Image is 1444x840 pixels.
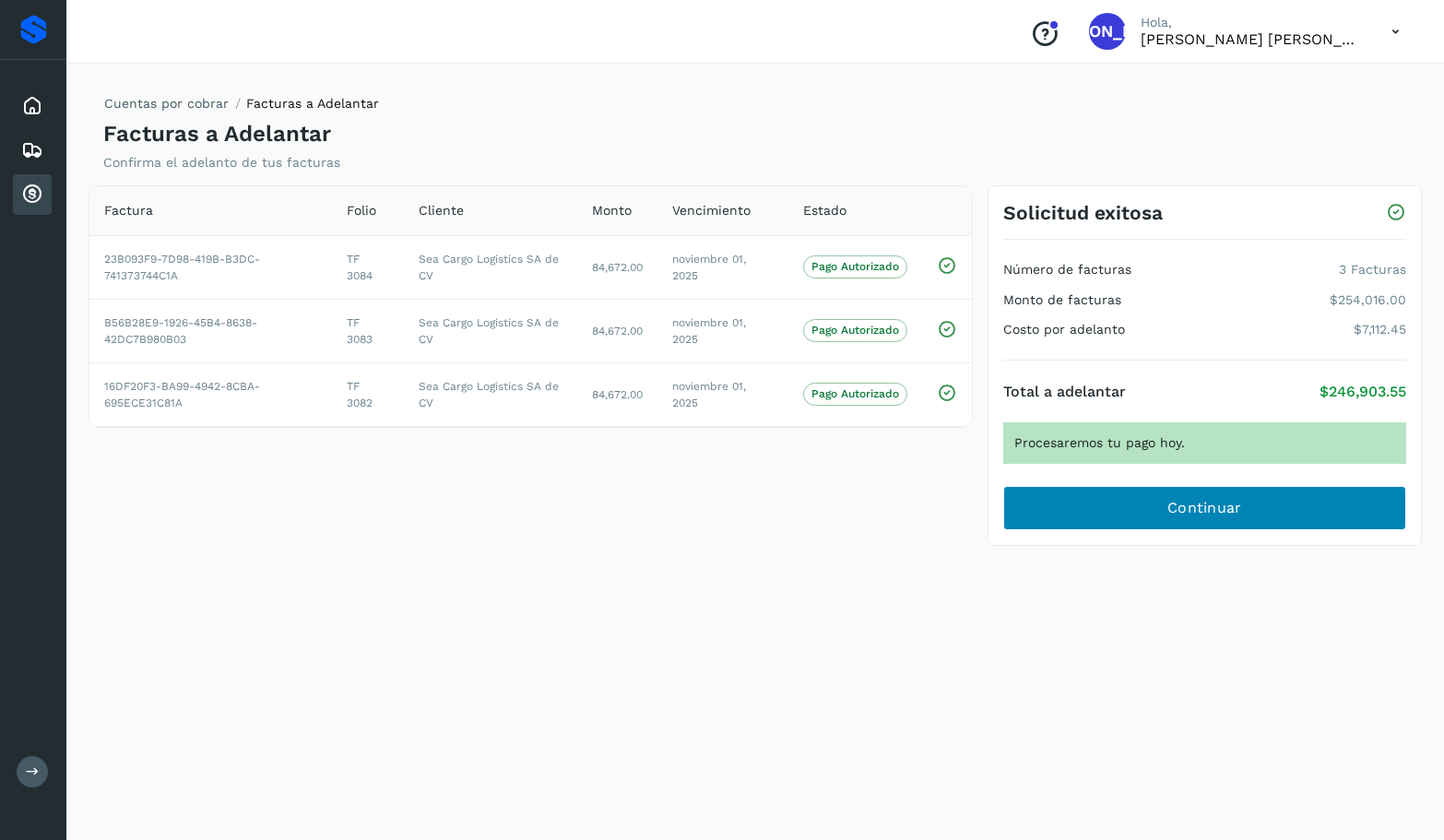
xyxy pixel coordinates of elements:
[811,324,899,337] p: Pago Autorizado
[1339,262,1406,278] p: 3 Facturas
[89,235,332,299] td: 23B093F9-7D98-419B-B3DC-741373744C1A
[1320,383,1406,400] p: $246,903.55
[104,201,153,220] span: Factura
[1003,322,1125,337] h4: Costo por adelanto
[1003,383,1126,400] h4: Total a adelantar
[103,94,379,121] nav: breadcrumb
[419,201,464,220] span: Cliente
[13,174,52,215] div: Cuentas por cobrar
[1003,292,1121,308] h4: Monto de facturas
[1003,262,1131,278] h4: Número de facturas
[104,96,229,111] a: Cuentas por cobrar
[332,235,404,299] td: TF 3084
[592,325,643,337] span: 84,672.00
[672,316,746,346] span: noviembre 01, 2025
[592,388,643,401] span: 84,672.00
[592,201,632,220] span: Monto
[246,96,379,111] span: Facturas a Adelantar
[1141,15,1362,30] p: Hola,
[672,201,751,220] span: Vencimiento
[332,299,404,362] td: TF 3083
[89,362,332,426] td: 16DF20F3-BA99-4942-8CBA-695ECE31C81A
[1003,486,1406,530] button: Continuar
[1003,201,1163,224] h3: Solicitud exitosa
[404,362,577,426] td: Sea Cargo Logistics SA de CV
[592,261,643,274] span: 84,672.00
[103,155,340,171] p: Confirma el adelanto de tus facturas
[13,130,52,171] div: Embarques
[672,380,746,409] span: noviembre 01, 2025
[89,299,332,362] td: B56B28E9-1926-45B4-8638-42DC7B980B03
[13,86,52,126] div: Inicio
[347,201,376,220] span: Folio
[103,121,331,148] h4: Facturas a Adelantar
[1330,292,1406,308] p: $254,016.00
[404,299,577,362] td: Sea Cargo Logistics SA de CV
[811,260,899,273] p: Pago Autorizado
[1003,422,1406,464] div: Procesaremos tu pago hoy.
[811,387,899,400] p: Pago Autorizado
[1167,498,1242,518] span: Continuar
[672,253,746,282] span: noviembre 01, 2025
[1141,30,1362,48] p: Jesus Alberto Altamirano Alvarez
[404,235,577,299] td: Sea Cargo Logistics SA de CV
[1354,322,1406,337] p: $7,112.45
[332,362,404,426] td: TF 3082
[803,201,846,220] span: Estado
